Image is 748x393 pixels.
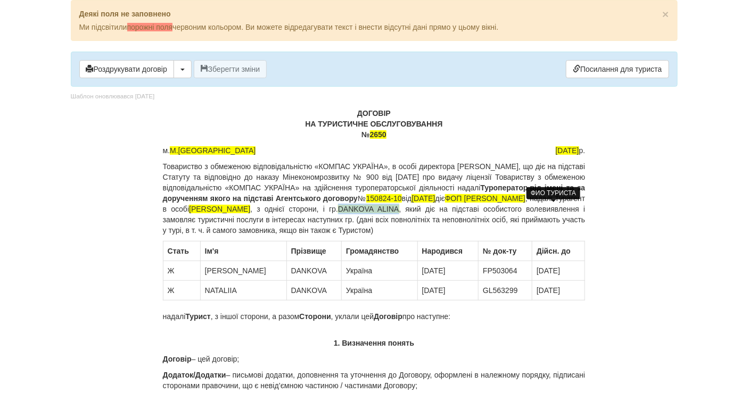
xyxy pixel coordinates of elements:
[374,312,402,321] b: Договір
[286,261,341,281] td: DANKOVA
[71,92,155,101] div: Шаблон оновлювався [DATE]
[338,205,399,213] span: DANKOVA ALINA
[194,60,267,78] button: Зберегти зміни
[163,261,200,281] td: Ж
[163,338,586,348] p: 1. Визначення понять
[163,355,192,363] b: Договір
[556,145,586,156] span: р.
[342,281,418,300] td: Україна
[566,60,669,78] a: Посилання для туриста
[185,312,210,321] b: Турист
[556,146,579,155] span: [DATE]
[662,8,669,20] span: ×
[163,354,586,364] p: – цей договір;
[163,108,586,140] p: ДОГОВІР НА ТУРИСТИЧНЕ ОБСЛУГОВУВАННЯ №
[163,371,226,379] b: Додаток/Додатки
[366,194,402,203] span: 150824-10
[163,370,586,391] p: – письмові додатки, доповнення та уточнення до Договору, оформлені в належному порядку, підписані...
[479,261,532,281] td: FP503064
[299,312,331,321] b: Сторони
[189,205,250,213] span: [PERSON_NAME]
[200,261,286,281] td: [PERSON_NAME]
[127,23,173,31] span: порожні поля
[479,241,532,261] th: № док-ту
[163,241,200,261] th: Стать
[79,60,174,78] button: Роздрукувати договір
[163,281,200,300] td: Ж
[481,183,528,192] b: Туроператор
[417,241,479,261] th: Народився
[79,22,669,32] p: Ми підсвітили червоним кольором. Ви можете відредагувати текст і внести відсутні дані прямо у цьо...
[170,146,256,155] span: М.[GEOGRAPHIC_DATA]
[286,281,341,300] td: DANKOVA
[417,261,479,281] td: [DATE]
[417,281,479,300] td: [DATE]
[79,9,669,19] p: Деякі поля не заповнено
[532,241,585,261] th: Дійсн. до
[532,281,585,300] td: [DATE]
[163,145,256,156] span: м.
[479,281,532,300] td: GL563299
[445,194,525,203] span: ФОП [PERSON_NAME]
[662,9,669,20] button: Close
[286,241,341,261] th: Прiзвище
[370,130,387,139] span: 2650
[527,187,580,199] div: ФИО ТУРИСТА
[342,261,418,281] td: Україна
[200,241,286,261] th: Ім'я
[532,261,585,281] td: [DATE]
[412,194,435,203] span: [DATE]
[163,311,586,322] p: надалі , з іншої сторони, а разом , уклали цей про наступне:
[342,241,418,261] th: Громадянство
[163,161,586,236] p: Товариство з обмеженою відповідальністю «КОМПАС УКРАЇНА», в особі директора [PERSON_NAME], що діє...
[200,281,286,300] td: NATALIIA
